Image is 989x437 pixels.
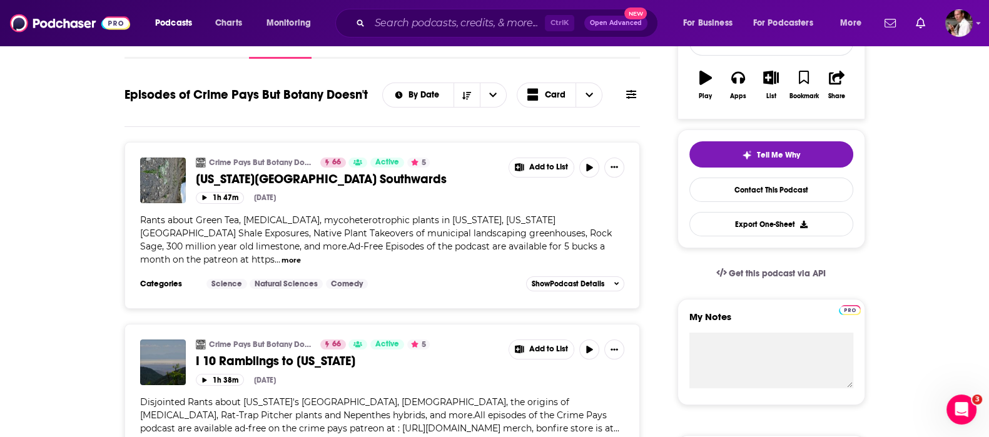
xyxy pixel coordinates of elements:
[689,178,853,202] a: Contact This Podcast
[789,93,818,100] div: Bookmark
[250,279,323,289] a: Natural Sciences
[281,255,301,266] button: more
[683,14,733,32] span: For Business
[689,212,853,236] button: Export One-Sheet
[689,141,853,168] button: tell me why sparkleTell Me Why
[754,63,787,108] button: List
[590,20,642,26] span: Open Advanced
[604,158,624,178] button: Show More Button
[614,423,619,434] span: ...
[383,91,454,99] button: open menu
[911,13,930,34] a: Show notifications dropdown
[196,158,206,168] img: Crime Pays But Botany Doesn't
[945,9,973,37] img: User Profile
[215,14,242,32] span: Charts
[766,93,776,100] div: List
[320,158,346,168] a: 66
[407,339,430,349] button: 5
[408,91,444,99] span: By Date
[196,171,447,187] span: [US_STATE][GEOGRAPHIC_DATA] Southwards
[196,374,244,386] button: 1h 38m
[584,16,647,31] button: Open AdvancedNew
[375,156,399,169] span: Active
[945,9,973,37] span: Logged in as Quarto
[140,214,612,265] span: Rants about Green Tea, [MEDICAL_DATA], mycoheterotrophic plants in [US_STATE], [US_STATE][GEOGRAP...
[839,305,861,315] img: Podchaser Pro
[880,13,901,34] a: Show notifications dropdown
[509,158,574,177] button: Show More Button
[788,63,820,108] button: Bookmark
[745,13,831,33] button: open menu
[945,9,973,37] button: Show profile menu
[332,338,341,351] span: 66
[375,338,399,351] span: Active
[454,83,480,107] button: Sort Direction
[209,158,312,168] a: Crime Pays But Botany Doesn't
[604,339,624,359] button: Show More Button
[196,192,244,204] button: 1h 47m
[753,14,813,32] span: For Podcasters
[370,339,404,349] a: Active
[972,394,982,404] span: 3
[831,13,877,33] button: open menu
[155,14,192,32] span: Podcasts
[196,171,500,187] a: [US_STATE][GEOGRAPHIC_DATA] Southwards
[517,83,603,108] button: Choose View
[10,11,130,35] img: Podchaser - Follow, Share and Rate Podcasts
[480,83,506,107] button: open menu
[820,63,853,108] button: Share
[206,279,247,289] a: Science
[757,150,800,160] span: Tell Me Why
[382,83,507,108] h2: Choose List sort
[689,63,722,108] button: Play
[722,63,754,108] button: Apps
[207,13,250,33] a: Charts
[140,339,186,385] img: I 10 Ramblings to New Mexico
[729,268,826,279] span: Get this podcast via API
[624,8,647,19] span: New
[140,158,186,203] img: Colorado Springs Southwards
[209,339,312,349] a: Crime Pays But Botany Doesn't
[742,150,752,160] img: tell me why sparkle
[529,344,568,354] span: Add to List
[545,91,566,99] span: Card
[140,396,614,434] span: Disjointed Rants about [US_STATE]'s [GEOGRAPHIC_DATA], [DEMOGRAPHIC_DATA], the origins of [MEDICA...
[509,340,574,359] button: Show More Button
[124,87,368,103] h1: Episodes of Crime Pays But Botany Doesn't
[140,279,196,289] h3: Categories
[370,13,545,33] input: Search podcasts, credits, & more...
[196,353,355,369] span: I 10 Ramblings to [US_STATE]
[545,15,574,31] span: Ctrl K
[706,258,836,289] a: Get this podcast via API
[407,158,430,168] button: 5
[326,279,368,289] a: Comedy
[828,93,845,100] div: Share
[674,13,748,33] button: open menu
[320,339,346,349] a: 66
[196,339,206,349] img: Crime Pays But Botany Doesn't
[699,93,712,100] div: Play
[840,14,861,32] span: More
[258,13,327,33] button: open menu
[529,163,568,172] span: Add to List
[839,303,861,315] a: Pro website
[946,394,976,424] iframe: Intercom live chat
[332,156,341,169] span: 66
[254,376,276,384] div: [DATE]
[730,93,746,100] div: Apps
[196,353,500,369] a: I 10 Ramblings to [US_STATE]
[275,254,280,265] span: ...
[347,9,670,38] div: Search podcasts, credits, & more...
[254,193,276,202] div: [DATE]
[370,158,404,168] a: Active
[526,276,625,291] button: ShowPodcast Details
[146,13,208,33] button: open menu
[689,311,853,333] label: My Notes
[532,279,604,288] span: Show Podcast Details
